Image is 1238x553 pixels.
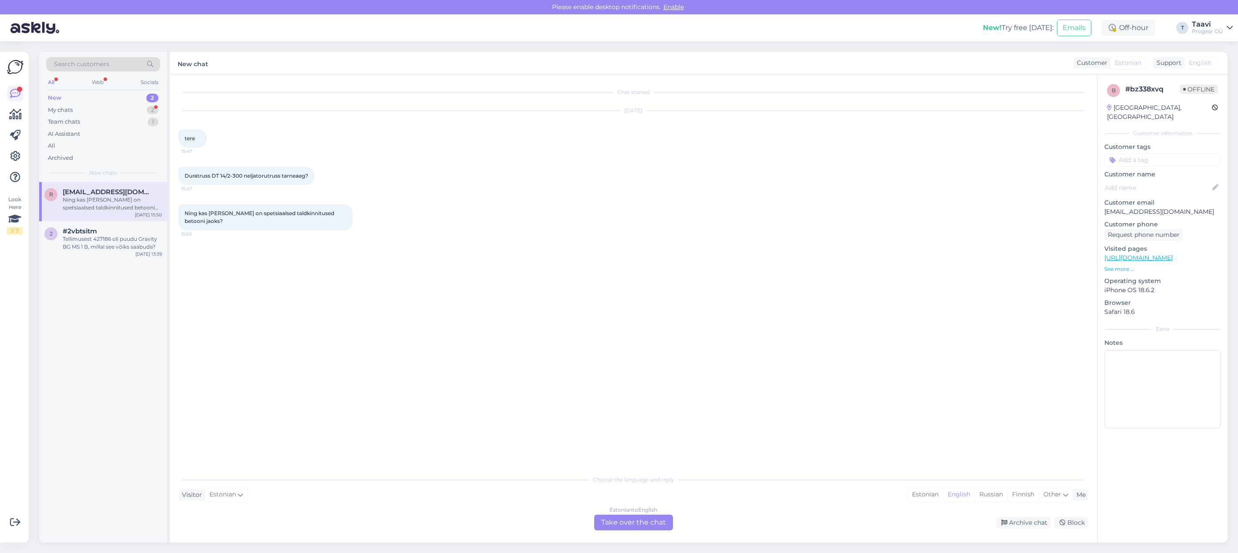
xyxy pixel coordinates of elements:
[1104,276,1221,286] p: Operating system
[1104,129,1221,137] div: Customer information
[1192,21,1223,28] div: Taavi
[1105,183,1211,192] input: Add name
[1104,307,1221,317] p: Safari 18.6
[1107,103,1212,121] div: [GEOGRAPHIC_DATA], [GEOGRAPHIC_DATA]
[1192,21,1233,35] a: TaaviProgear OÜ
[148,118,158,126] div: 1
[181,148,214,155] span: 15:47
[90,77,105,88] div: Web
[1112,87,1116,94] span: b
[146,94,158,102] div: 2
[908,488,943,501] div: Estonian
[185,172,308,179] span: Duratruss DT 14/2-300 neljatorutruss tarneaeg?
[1057,20,1091,36] button: Emails
[1189,58,1211,67] span: English
[1104,338,1221,347] p: Notes
[609,506,657,514] div: Estonian to English
[63,227,97,235] span: #2vbtsitm
[1176,22,1188,34] div: T
[1073,58,1107,67] div: Customer
[1054,517,1088,529] div: Block
[996,517,1051,529] div: Archive chat
[1104,170,1221,179] p: Customer name
[48,106,73,115] div: My chats
[135,251,162,257] div: [DATE] 13:39
[1104,220,1221,229] p: Customer phone
[48,94,61,102] div: New
[1104,265,1221,273] p: See more ...
[185,210,336,224] span: Ning kas [PERSON_NAME] on spetsiaalsed taldkinnitused betooni jaoks?
[1104,142,1221,152] p: Customer tags
[1104,298,1221,307] p: Browser
[181,185,214,192] span: 15:47
[1180,84,1218,94] span: Offline
[594,515,673,530] div: Take over the chat
[983,23,1053,33] div: Try free [DATE]:
[178,107,1088,115] div: [DATE]
[1007,488,1039,501] div: Finnish
[178,476,1088,484] div: Choose the language and reply
[943,488,975,501] div: English
[54,60,109,69] span: Search customers
[48,130,80,138] div: AI Assistant
[7,196,23,235] div: Look Here
[50,230,53,237] span: 2
[209,490,236,499] span: Estonian
[1104,244,1221,253] p: Visited pages
[1153,58,1181,67] div: Support
[1104,153,1221,166] input: Add a tag
[1192,28,1223,35] div: Progear OÜ
[46,77,56,88] div: All
[983,24,1002,32] b: New!
[89,169,117,177] span: New chats
[49,191,53,198] span: r
[1104,229,1183,241] div: Request phone number
[178,57,208,69] label: New chat
[975,488,1007,501] div: Russian
[178,88,1088,96] div: Chat started
[1115,58,1141,67] span: Estonian
[135,212,162,218] div: [DATE] 15:50
[147,106,158,115] div: 2
[181,231,214,237] span: 15:50
[661,3,686,11] span: Enable
[1102,20,1155,36] div: Off-hour
[63,188,153,196] span: reivohan@gmail.com
[7,227,23,235] div: 1 / 3
[1125,84,1180,94] div: # bz338xvq
[1104,198,1221,207] p: Customer email
[48,154,73,162] div: Archived
[7,59,24,75] img: Askly Logo
[48,142,55,150] div: All
[1073,490,1086,499] div: Me
[63,196,162,212] div: Ning kas [PERSON_NAME] on spetsiaalsed taldkinnitused betooni jaoks?
[63,235,162,251] div: Tellimusest 427186 oli puudu Gravity BG MS 1 B, millal see võiks saabuda?
[1104,207,1221,216] p: [EMAIL_ADDRESS][DOMAIN_NAME]
[185,135,195,142] span: tere
[178,490,202,499] div: Visitor
[1104,286,1221,295] p: iPhone OS 18.6.2
[1104,254,1173,262] a: [URL][DOMAIN_NAME]
[48,118,80,126] div: Team chats
[1104,325,1221,333] div: Extra
[1043,490,1061,498] span: Other
[139,77,160,88] div: Socials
